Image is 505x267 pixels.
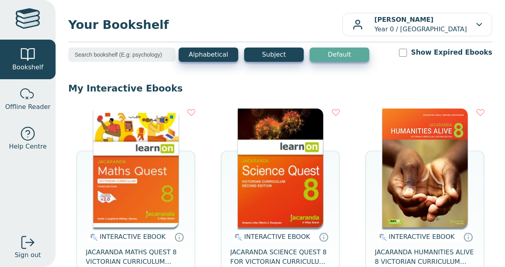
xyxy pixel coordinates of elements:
[232,233,242,242] img: interactive.svg
[374,15,467,34] p: Year 0 / [GEOGRAPHIC_DATA]
[382,109,468,227] img: bee2d5d4-7b91-e911-a97e-0272d098c78b.jpg
[93,109,179,227] img: c004558a-e884-43ec-b87a-da9408141e80.jpg
[463,232,473,242] a: Interactive eBooks are accessed online via the publisher’s portal. They contain interactive resou...
[86,248,186,267] span: JACARANDA MATHS QUEST 8 VICTORIAN CURRICULUM LEARNON EBOOK 3E
[377,233,387,242] img: interactive.svg
[319,232,328,242] a: Interactive eBooks are accessed online via the publisher’s portal. They contain interactive resou...
[244,48,304,62] button: Subject
[310,48,369,62] button: Default
[68,82,492,94] p: My Interactive Ebooks
[5,102,50,112] span: Offline Reader
[238,109,323,227] img: fffb2005-5288-ea11-a992-0272d098c78b.png
[100,233,166,240] span: INTERACTIVE EBOOK
[174,232,184,242] a: Interactive eBooks are accessed online via the publisher’s portal. They contain interactive resou...
[179,48,238,62] button: Alphabetical
[342,13,492,36] button: [PERSON_NAME]Year 0 / [GEOGRAPHIC_DATA]
[88,233,98,242] img: interactive.svg
[68,48,175,62] input: Search bookshelf (E.g: psychology)
[230,248,330,267] span: JACARANDA SCIENCE QUEST 8 FOR VICTORIAN CURRICULUM LEARNON 2E EBOOK
[15,250,41,260] span: Sign out
[374,16,434,23] b: [PERSON_NAME]
[375,248,475,267] span: JACARANDA HUMANITIES ALIVE 8 VICTORIAN CURRICULUM LEARNON EBOOK 2E
[411,48,492,57] label: Show Expired Ebooks
[244,233,310,240] span: INTERACTIVE EBOOK
[68,16,342,34] span: Your Bookshelf
[12,63,43,72] span: Bookshelf
[389,233,455,240] span: INTERACTIVE EBOOK
[9,142,46,151] span: Help Centre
